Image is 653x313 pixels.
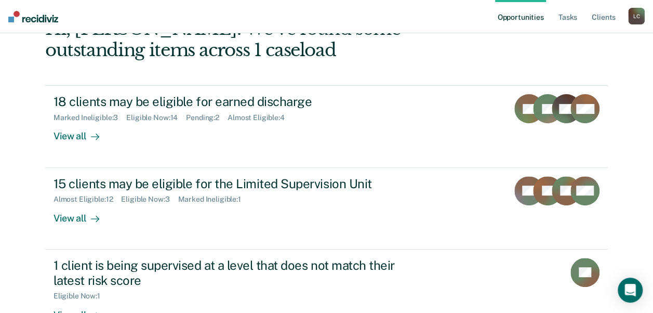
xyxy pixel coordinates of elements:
div: 1 client is being supervised at a level that does not match their latest risk score [54,258,418,288]
div: 15 clients may be eligible for the Limited Supervision Unit [54,176,418,191]
div: Pending : 2 [186,113,228,122]
a: 15 clients may be eligible for the Limited Supervision UnitAlmost Eligible:12Eligible Now:3Marked... [45,168,608,250]
div: Almost Eligible : 12 [54,195,122,204]
div: 18 clients may be eligible for earned discharge [54,94,418,109]
a: 18 clients may be eligible for earned dischargeMarked Ineligible:3Eligible Now:14Pending:2Almost ... [45,85,608,167]
div: View all [54,122,112,142]
div: Eligible Now : 3 [121,195,178,204]
button: LC [628,8,645,24]
div: Eligible Now : 14 [126,113,186,122]
div: Hi, [PERSON_NAME]. We’ve found some outstanding items across 1 caseload [45,18,496,61]
div: View all [54,204,112,224]
div: Marked Ineligible : 3 [54,113,126,122]
div: Almost Eligible : 4 [228,113,293,122]
div: Eligible Now : 1 [54,292,109,301]
img: Recidiviz [8,11,58,22]
div: Open Intercom Messenger [618,278,643,303]
div: L C [628,8,645,24]
div: Marked Ineligible : 1 [178,195,249,204]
